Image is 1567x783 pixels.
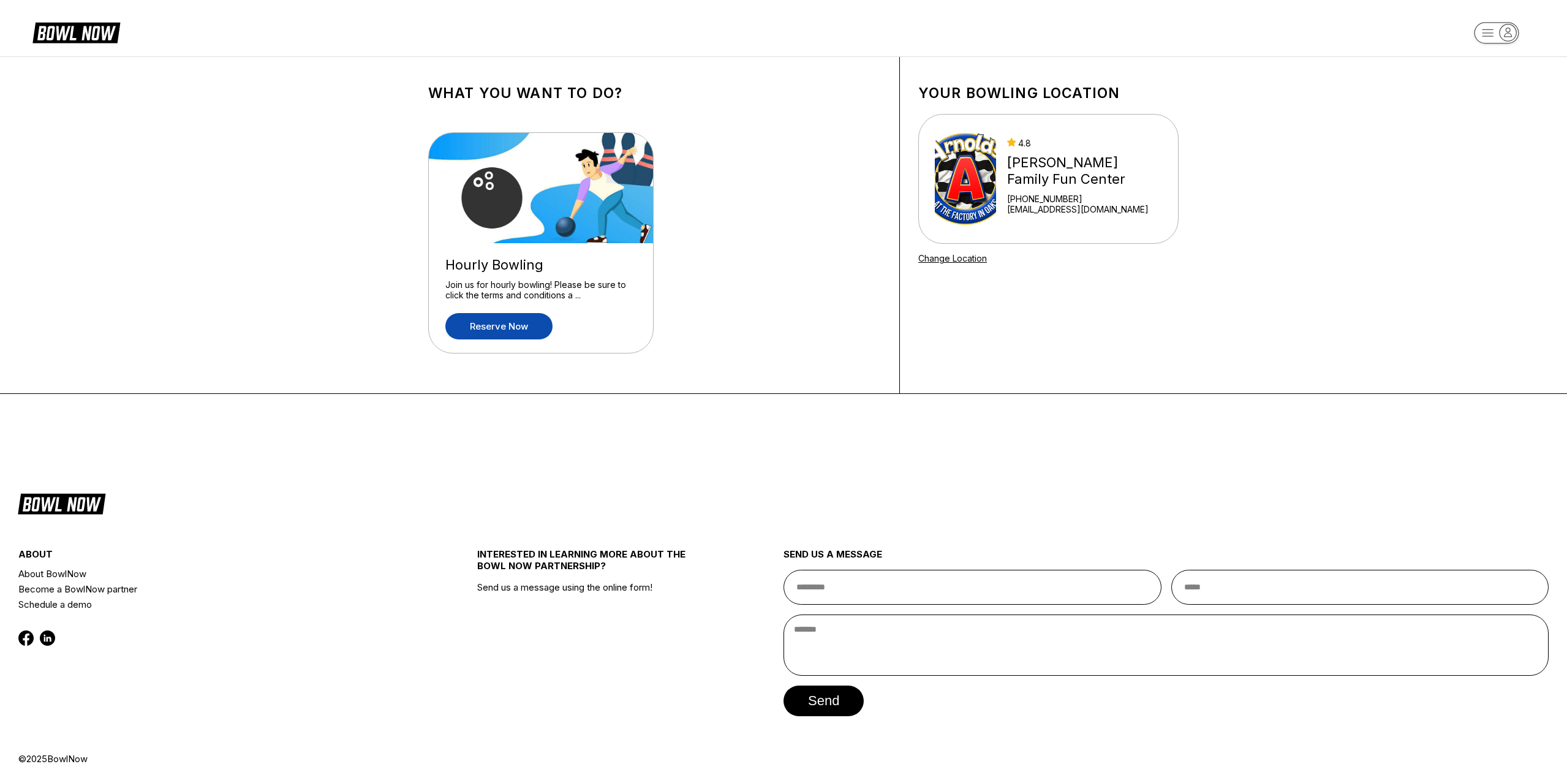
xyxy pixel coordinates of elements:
[935,133,996,225] img: Arnold's Family Fun Center
[18,597,401,612] a: Schedule a demo
[918,253,987,263] a: Change Location
[445,279,636,301] div: Join us for hourly bowling! Please be sure to click the terms and conditions a ...
[477,521,707,753] div: Send us a message using the online form!
[784,686,864,716] button: send
[18,548,401,566] div: about
[1007,194,1162,204] div: [PHONE_NUMBER]
[428,85,881,102] h1: What you want to do?
[18,581,401,597] a: Become a BowlNow partner
[784,548,1549,570] div: send us a message
[1007,154,1162,187] div: [PERSON_NAME] Family Fun Center
[18,753,1549,765] div: © 2025 BowlNow
[445,313,553,339] a: Reserve now
[429,133,654,243] img: Hourly Bowling
[918,85,1179,102] h1: Your bowling location
[18,566,401,581] a: About BowlNow
[445,257,636,273] div: Hourly Bowling
[1007,204,1162,214] a: [EMAIL_ADDRESS][DOMAIN_NAME]
[477,548,707,581] div: INTERESTED IN LEARNING MORE ABOUT THE BOWL NOW PARTNERSHIP?
[1007,138,1162,148] div: 4.8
